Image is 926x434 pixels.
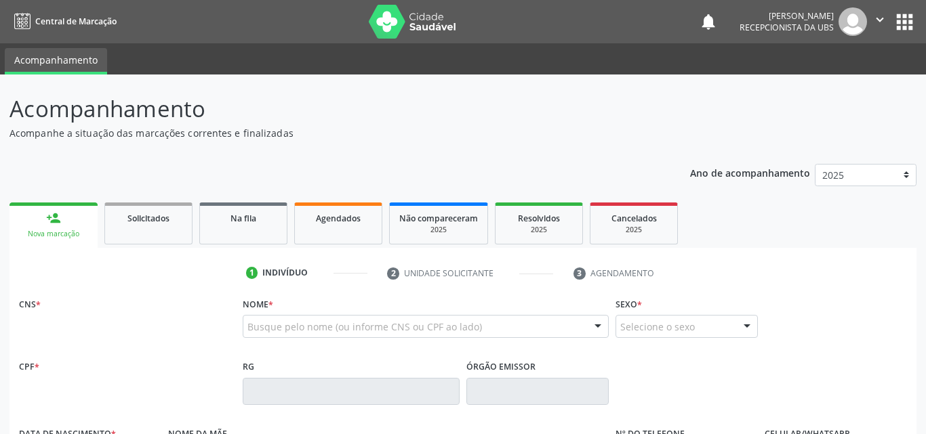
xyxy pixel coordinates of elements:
[246,267,258,279] div: 1
[19,294,41,315] label: CNS
[316,213,361,224] span: Agendados
[262,267,308,279] div: Indivíduo
[5,48,107,74] a: Acompanhamento
[872,12,887,27] i: 
[839,7,867,36] img: img
[740,10,834,22] div: [PERSON_NAME]
[611,213,657,224] span: Cancelados
[46,211,61,225] div: person_add
[243,357,254,378] label: RG
[127,213,169,224] span: Solicitados
[690,164,810,181] p: Ano de acompanhamento
[230,213,256,224] span: Na fila
[740,22,834,33] span: Recepcionista da UBS
[620,320,695,334] span: Selecione o sexo
[243,294,273,315] label: Nome
[247,320,482,334] span: Busque pelo nome (ou informe CNS ou CPF ao lado)
[19,229,88,239] div: Nova marcação
[9,126,645,140] p: Acompanhe a situação das marcações correntes e finalizadas
[19,357,39,378] label: CPF
[518,213,560,224] span: Resolvidos
[9,10,117,32] a: Central de Marcação
[600,225,668,235] div: 2025
[9,92,645,126] p: Acompanhamento
[399,213,478,224] span: Não compareceram
[399,225,478,235] div: 2025
[699,12,718,31] button: notifications
[616,294,642,315] label: Sexo
[35,16,117,27] span: Central de Marcação
[867,7,893,36] button: 
[893,10,917,34] button: apps
[466,357,536,378] label: Órgão emissor
[505,225,573,235] div: 2025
